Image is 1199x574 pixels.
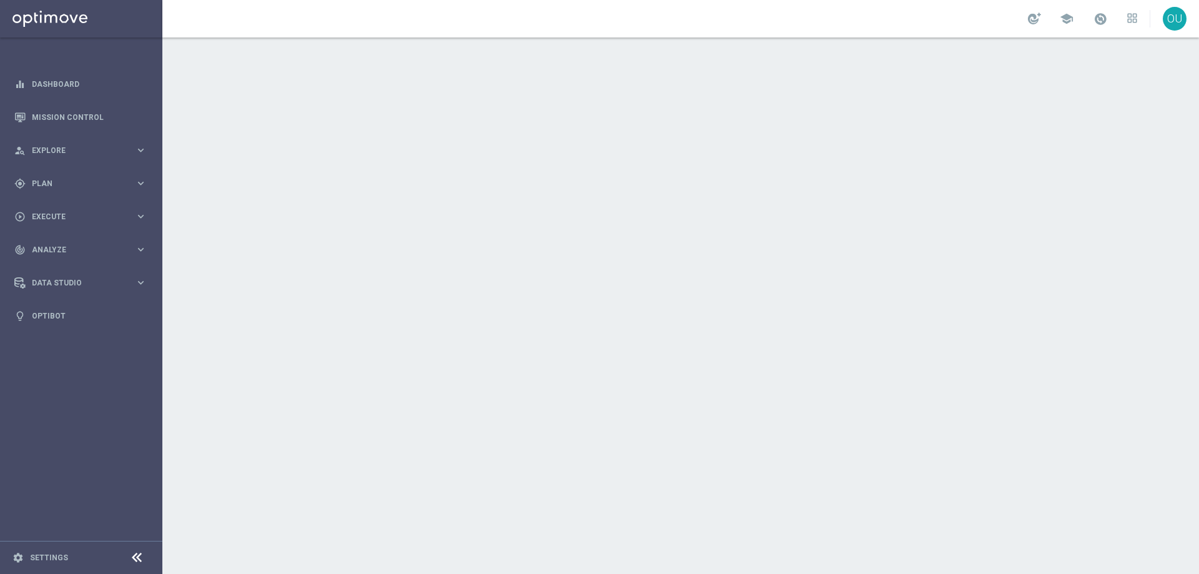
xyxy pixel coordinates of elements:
i: play_circle_outline [14,211,26,222]
button: Mission Control [14,112,147,122]
button: gps_fixed Plan keyboard_arrow_right [14,179,147,189]
div: Analyze [14,244,135,255]
span: Execute [32,213,135,220]
div: Execute [14,211,135,222]
i: person_search [14,145,26,156]
button: Data Studio keyboard_arrow_right [14,278,147,288]
i: equalizer [14,79,26,90]
a: Settings [30,554,68,562]
span: Analyze [32,246,135,254]
i: keyboard_arrow_right [135,244,147,255]
button: lightbulb Optibot [14,311,147,321]
button: equalizer Dashboard [14,79,147,89]
div: OU [1163,7,1187,31]
div: Explore [14,145,135,156]
i: keyboard_arrow_right [135,177,147,189]
button: person_search Explore keyboard_arrow_right [14,146,147,156]
i: track_changes [14,244,26,255]
span: Plan [32,180,135,187]
div: Dashboard [14,67,147,101]
a: Optibot [32,299,147,332]
i: settings [12,552,24,563]
div: Mission Control [14,101,147,134]
button: play_circle_outline Execute keyboard_arrow_right [14,212,147,222]
i: keyboard_arrow_right [135,210,147,222]
div: Optibot [14,299,147,332]
button: track_changes Analyze keyboard_arrow_right [14,245,147,255]
span: Data Studio [32,279,135,287]
i: gps_fixed [14,178,26,189]
i: keyboard_arrow_right [135,144,147,156]
span: school [1060,12,1073,26]
a: Dashboard [32,67,147,101]
a: Mission Control [32,101,147,134]
div: Data Studio [14,277,135,289]
div: Plan [14,178,135,189]
i: lightbulb [14,310,26,322]
i: keyboard_arrow_right [135,277,147,289]
span: Explore [32,147,135,154]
